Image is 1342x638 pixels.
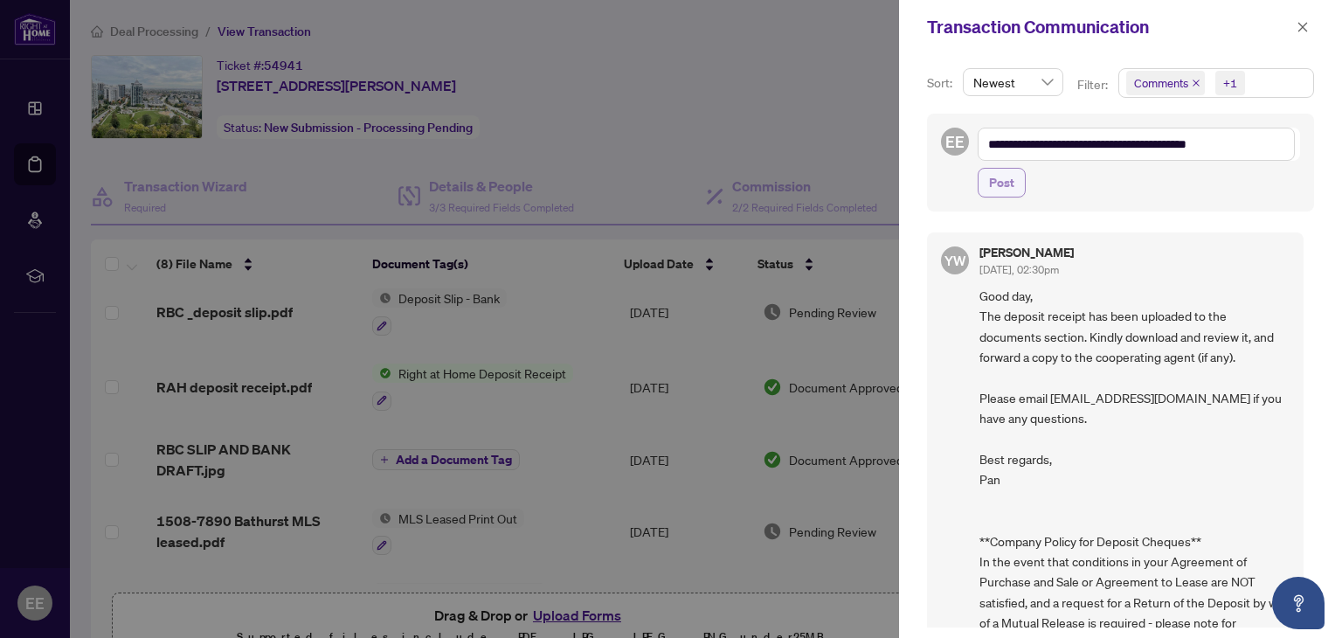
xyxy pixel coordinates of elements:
[927,14,1291,40] div: Transaction Communication
[1134,74,1188,92] span: Comments
[1192,79,1200,87] span: close
[979,263,1059,276] span: [DATE], 02:30pm
[945,129,965,154] span: EE
[1126,71,1205,95] span: Comments
[973,69,1053,95] span: Newest
[1077,75,1110,94] p: Filter:
[944,250,966,271] span: YW
[989,169,1014,197] span: Post
[1223,74,1237,92] div: +1
[1297,21,1309,33] span: close
[1272,577,1325,629] button: Open asap
[979,246,1074,259] h5: [PERSON_NAME]
[978,168,1026,198] button: Post
[927,73,956,93] p: Sort:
